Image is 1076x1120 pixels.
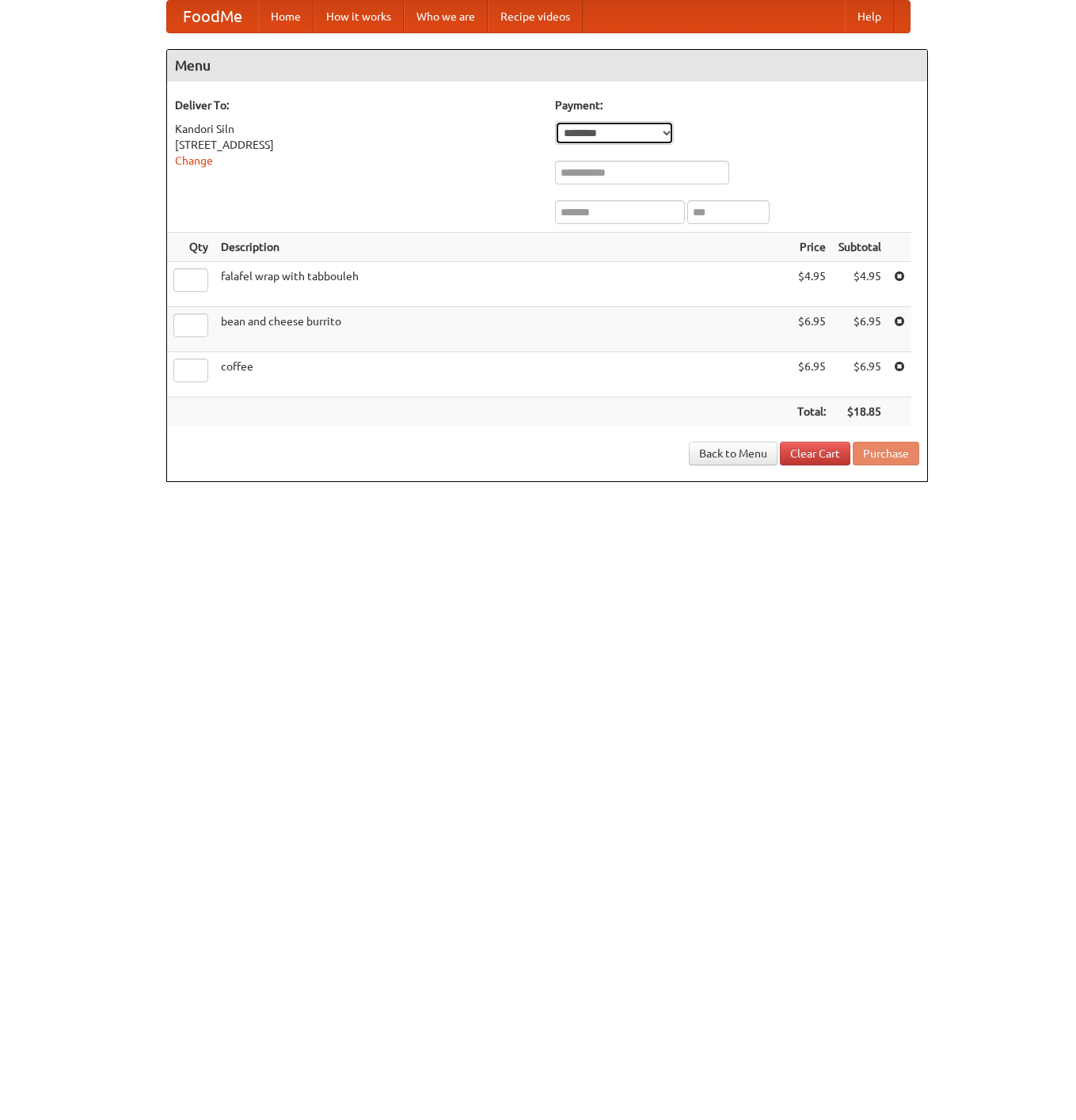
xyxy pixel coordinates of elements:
a: How it works [314,1,404,32]
h5: Payment: [555,97,919,113]
th: Price [791,233,832,262]
div: Kandori Siln [175,121,539,137]
td: $6.95 [832,307,888,352]
a: FoodMe [167,1,258,32]
td: $4.95 [791,262,832,307]
div: [STREET_ADDRESS] [175,137,539,153]
td: $6.95 [791,352,832,397]
a: Home [258,1,314,32]
th: Description [215,233,791,262]
button: Purchase [853,442,919,465]
a: Help [845,1,894,32]
td: coffee [215,352,791,397]
td: $6.95 [832,352,888,397]
td: bean and cheese burrito [215,307,791,352]
a: Who we are [404,1,488,32]
a: Change [175,154,213,167]
a: Clear Cart [780,442,850,465]
h5: Deliver To: [175,97,539,113]
th: Qty [167,233,215,262]
td: $4.95 [832,262,888,307]
th: $18.85 [832,397,888,427]
th: Total: [791,397,832,427]
th: Subtotal [832,233,888,262]
h4: Menu [167,50,927,82]
td: $6.95 [791,307,832,352]
a: Recipe videos [488,1,583,32]
a: Back to Menu [689,442,778,465]
td: falafel wrap with tabbouleh [215,262,791,307]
